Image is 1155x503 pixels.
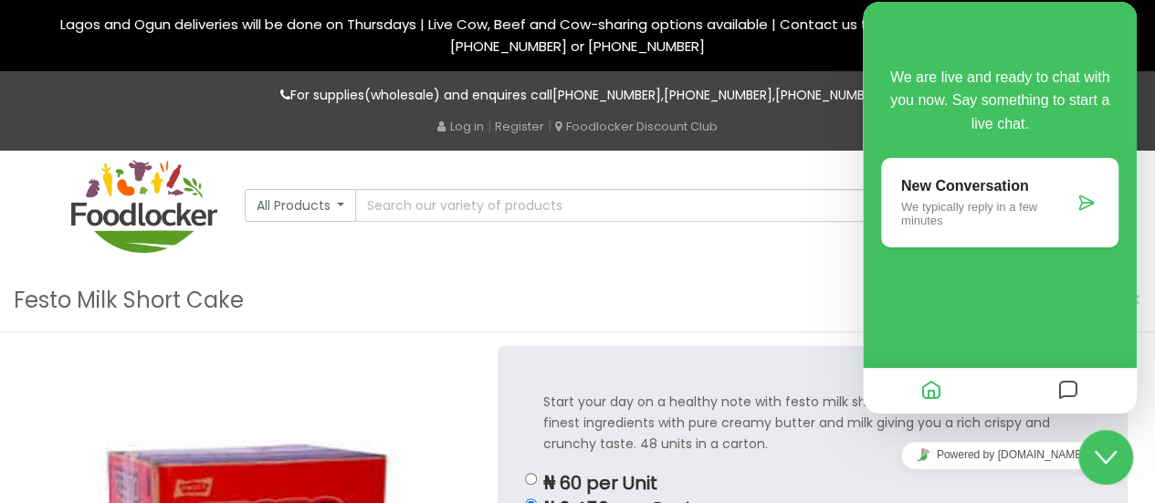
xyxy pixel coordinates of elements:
[60,15,1095,56] span: Lagos and Ogun deliveries will be done on Thursdays | Live Cow, Beef and Cow-sharing options avai...
[548,117,551,135] span: |
[71,85,1085,106] p: For supplies(wholesale) and enquires call , ,
[14,283,244,318] h3: Festo Milk Short Cake
[1078,430,1137,485] iframe: chat widget
[543,392,1082,455] p: Start your day on a healthy note with festo milk shortcake biscuit. Made with the finest ingredie...
[552,86,661,104] a: [PHONE_NUMBER]
[543,473,1082,494] p: ₦ 60 per Unit
[863,435,1137,476] iframe: chat widget
[495,118,544,135] a: Register
[245,189,357,222] button: All Products
[437,118,484,135] a: Log in
[525,473,537,485] input: ₦ 60 per Unit
[775,86,884,104] a: [PHONE_NUMBER]
[355,189,876,222] input: Search our variety of products
[664,86,772,104] a: [PHONE_NUMBER]
[863,2,1137,414] iframe: chat widget
[71,160,217,253] img: FoodLocker
[488,117,491,135] span: |
[555,118,718,135] a: Foodlocker Discount Club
